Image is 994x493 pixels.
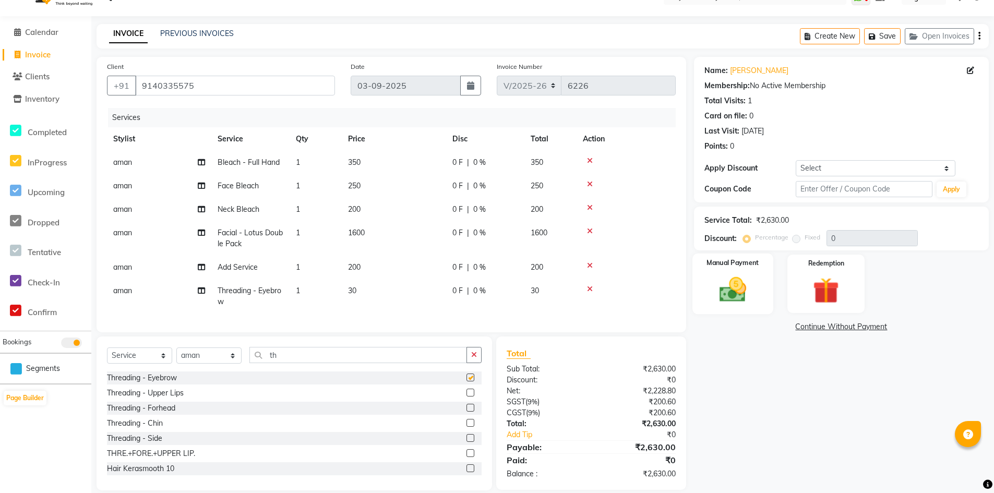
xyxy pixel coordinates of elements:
[591,386,684,396] div: ₹2,228.80
[348,158,361,167] span: 350
[473,285,486,296] span: 0 %
[577,127,676,151] th: Action
[28,247,61,257] span: Tentative
[507,408,526,417] span: CGST
[113,262,132,272] span: aman
[607,429,684,440] div: ₹0
[473,204,486,215] span: 0 %
[25,71,50,81] span: Clients
[452,285,463,296] span: 0 F
[756,215,789,226] div: ₹2,630.00
[107,62,124,71] label: Client
[342,127,446,151] th: Price
[473,262,486,273] span: 0 %
[748,95,752,106] div: 1
[28,127,67,137] span: Completed
[3,71,89,83] a: Clients
[113,286,132,295] span: aman
[107,433,162,444] div: Threading - Side
[507,348,531,359] span: Total
[805,233,820,242] label: Fixed
[107,76,136,95] button: +91
[218,286,281,306] span: Threading - Eyebrow
[528,408,538,417] span: 9%
[348,181,361,190] span: 250
[446,127,524,151] th: Disc
[937,182,966,197] button: Apply
[499,429,606,440] a: Add Tip
[107,448,195,459] div: THRE.+FORE.+UPPER LIP.
[528,398,537,406] span: 9%
[499,468,591,479] div: Balance :
[249,347,467,363] input: Search or Scan
[591,454,684,466] div: ₹0
[218,262,258,272] span: Add Service
[499,407,591,418] div: ( )
[348,286,356,295] span: 30
[296,262,300,272] span: 1
[499,441,591,453] div: Payable:
[531,158,543,167] span: 350
[524,127,577,151] th: Total
[348,205,361,214] span: 200
[296,181,300,190] span: 1
[499,375,591,386] div: Discount:
[704,126,739,137] div: Last Visit:
[26,363,60,374] span: Segments
[704,80,978,91] div: No Active Membership
[730,141,734,152] div: 0
[741,126,764,137] div: [DATE]
[499,386,591,396] div: Net:
[591,468,684,479] div: ₹2,630.00
[296,205,300,214] span: 1
[467,285,469,296] span: |
[808,259,844,268] label: Redemption
[296,228,300,237] span: 1
[296,158,300,167] span: 1
[704,111,747,122] div: Card on file:
[3,93,89,105] a: Inventory
[704,65,728,76] div: Name:
[113,228,132,237] span: aman
[800,28,860,44] button: Create New
[704,215,752,226] div: Service Total:
[107,372,177,383] div: Threading - Eyebrow
[25,27,58,37] span: Calendar
[499,454,591,466] div: Paid:
[113,205,132,214] span: aman
[3,338,31,346] span: Bookings
[499,364,591,375] div: Sub Total:
[348,262,361,272] span: 200
[3,27,89,39] a: Calendar
[749,111,753,122] div: 0
[109,25,148,43] a: INVOICE
[28,218,59,227] span: Dropped
[473,181,486,191] span: 0 %
[755,233,788,242] label: Percentage
[107,403,175,414] div: Threading - Forhead
[160,29,234,38] a: PREVIOUS INVOICES
[704,95,746,106] div: Total Visits:
[25,94,59,104] span: Inventory
[696,321,987,332] a: Continue Without Payment
[706,258,759,268] label: Manual Payment
[3,49,89,61] a: Invoice
[704,233,737,244] div: Discount:
[704,141,728,152] div: Points:
[467,262,469,273] span: |
[25,50,51,59] span: Invoice
[531,228,547,237] span: 1600
[497,62,542,71] label: Invoice Number
[351,62,365,71] label: Date
[531,205,543,214] span: 200
[452,262,463,273] span: 0 F
[218,181,259,190] span: Face Bleach
[473,157,486,168] span: 0 %
[591,418,684,429] div: ₹2,630.00
[467,157,469,168] span: |
[905,28,974,44] button: Open Invoices
[704,163,796,174] div: Apply Discount
[531,286,539,295] span: 30
[28,158,67,167] span: InProgress
[467,181,469,191] span: |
